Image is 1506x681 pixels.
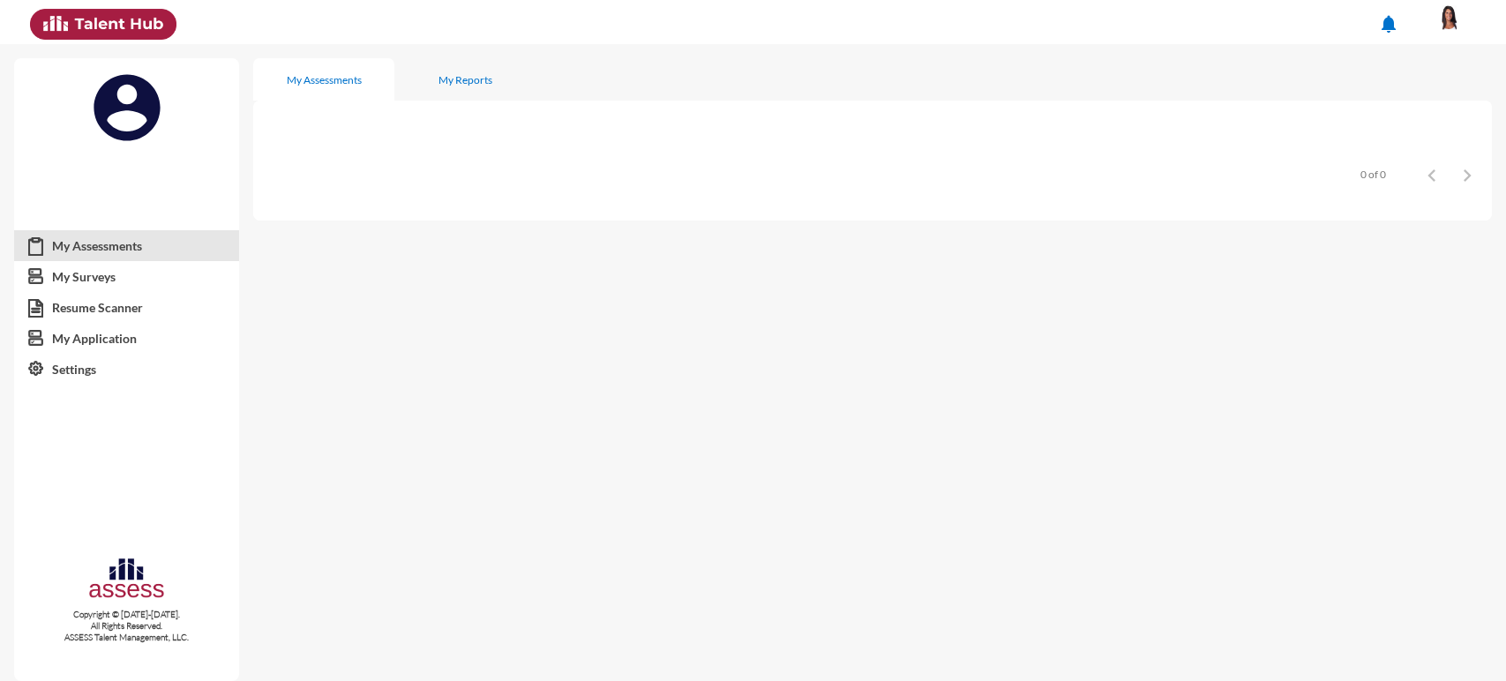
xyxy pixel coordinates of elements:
[87,556,166,605] img: assesscompany-logo.png
[1414,157,1450,192] button: Previous page
[1378,13,1399,34] mat-icon: notifications
[438,73,492,86] div: My Reports
[14,354,239,385] a: Settings
[1360,168,1386,181] div: 0 of 0
[1450,157,1485,192] button: Next page
[14,230,239,262] a: My Assessments
[14,323,239,355] a: My Application
[14,292,239,324] a: Resume Scanner
[14,261,239,293] a: My Surveys
[14,609,239,643] p: Copyright © [DATE]-[DATE]. All Rights Reserved. ASSESS Talent Management, LLC.
[287,73,362,86] div: My Assessments
[92,72,162,143] img: defaultimage.svg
